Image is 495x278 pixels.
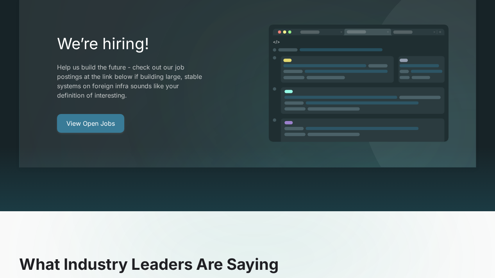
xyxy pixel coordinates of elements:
[57,34,207,53] h2: We’re hiring!
[268,24,449,143] img: image
[57,114,124,133] a: View Open Jobs
[57,62,207,100] p: Help us build the future - check out our job postings at the link below if building large, stable...
[19,255,476,274] h2: What Industry Leaders Are Saying
[456,241,495,278] iframe: Chat Widget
